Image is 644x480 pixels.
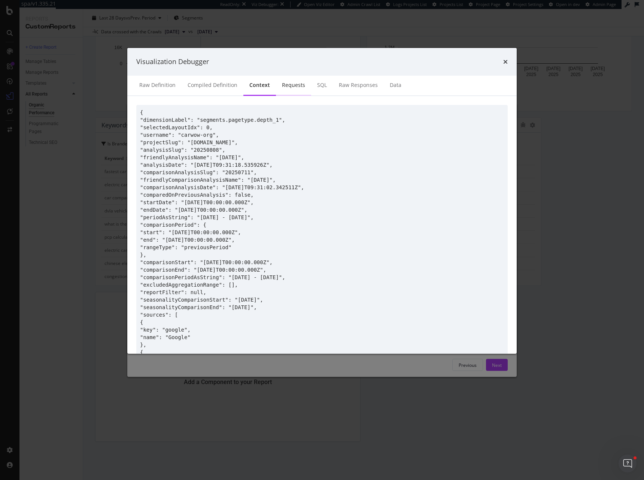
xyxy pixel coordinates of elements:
[249,81,270,89] div: Context
[619,455,637,473] iframe: Intercom live chat
[136,57,209,67] div: Visualization Debugger
[390,81,401,89] div: Data
[339,81,378,89] div: Raw Responses
[317,81,327,89] div: SQL
[188,81,237,89] div: Compiled Definition
[503,57,508,67] div: times
[282,81,305,89] div: Requests
[139,81,176,89] div: Raw Definition
[127,48,517,354] div: modal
